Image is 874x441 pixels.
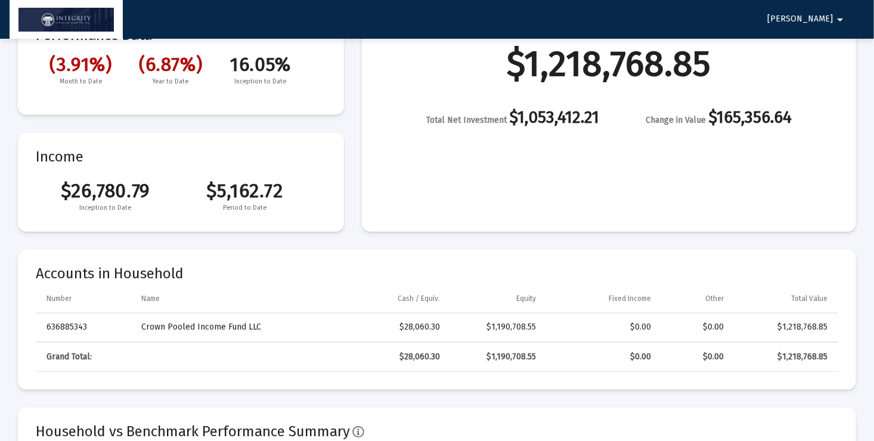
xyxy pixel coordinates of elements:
div: $0.00 [668,321,724,333]
div: $1,218,768.85 [740,351,827,363]
div: $1,190,708.55 [457,351,537,363]
div: $28,060.30 [343,351,440,363]
div: Equity [516,294,536,303]
td: Column Other [659,284,732,313]
td: Column Fixed Income [544,284,659,313]
mat-icon: arrow_drop_down [833,8,847,32]
div: Total Value [791,294,827,303]
span: $5,162.72 [175,179,315,202]
div: $0.00 [553,351,651,363]
mat-card-title: Accounts in Household [36,268,838,279]
span: (6.87%) [126,53,216,76]
span: Household vs Benchmark Performance Summary [36,423,350,440]
div: $0.00 [668,351,724,363]
span: Month to Date [36,76,126,88]
span: [PERSON_NAME] [767,14,833,24]
span: $26,780.79 [36,179,175,202]
div: Number [47,294,72,303]
div: $0.00 [553,321,651,333]
span: Inception to Date [216,76,306,88]
div: $1,053,412.21 [426,111,599,126]
span: Period to Date [175,202,315,214]
div: $1,218,768.85 [740,321,827,333]
div: $28,060.30 [343,321,440,333]
div: Name [141,294,160,303]
img: Dashboard [18,8,114,32]
div: Cash / Equiv. [398,294,441,303]
span: Inception to Date [36,202,175,214]
div: $1,190,708.55 [457,321,537,333]
td: Crown Pooled Income Fund LLC [133,313,334,342]
td: Column Name [133,284,334,313]
button: [PERSON_NAME] [753,7,861,31]
span: 16.05% [216,53,306,76]
mat-card-title: Performance Data [36,29,326,88]
span: Change in Value [646,115,706,125]
span: Year to Date [126,76,216,88]
div: $165,356.64 [646,111,792,126]
td: Column Cash / Equiv. [334,284,448,313]
span: (3.91%) [36,53,126,76]
td: Column Number [36,284,133,313]
div: Grand Total: [47,351,125,363]
span: Total Net Investment [426,115,507,125]
div: $1,218,768.85 [507,58,711,70]
div: Other [705,294,724,303]
div: Fixed Income [609,294,651,303]
td: 636885343 [36,313,133,342]
td: Column Equity [449,284,545,313]
td: Column Total Value [732,284,838,313]
mat-card-title: Income [36,151,326,163]
div: Data grid [36,284,838,372]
